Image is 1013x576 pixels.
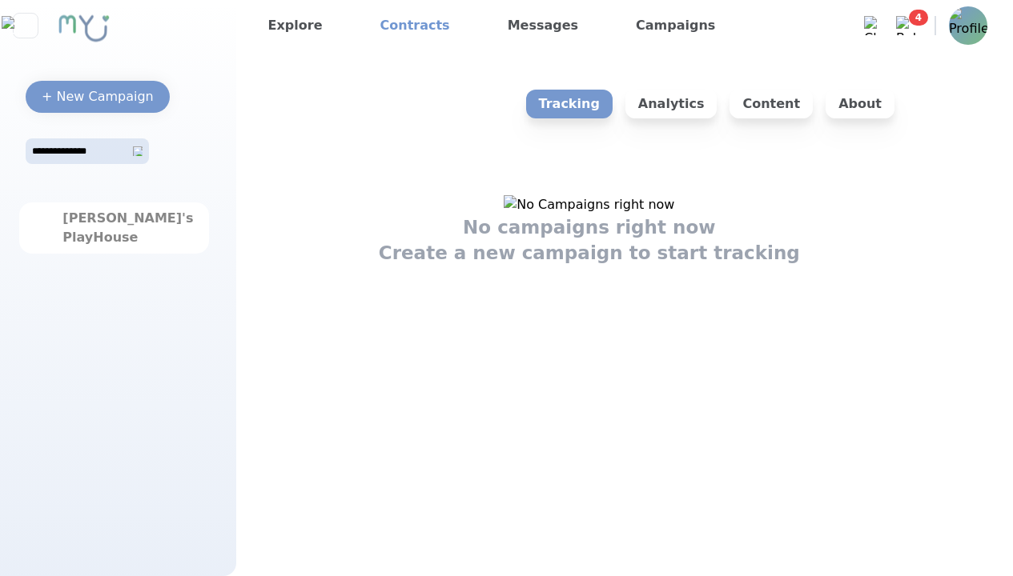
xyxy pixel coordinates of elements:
span: 4 [909,10,928,26]
img: Close sidebar [2,16,49,35]
img: No Campaigns right now [504,195,674,214]
img: Bell [896,16,915,35]
p: Analytics [625,90,718,118]
h1: No campaigns right now [463,214,716,240]
a: Messages [501,13,585,38]
img: Chat [864,16,883,35]
h1: Create a new campaign to start tracking [379,240,800,266]
a: Campaigns [629,13,722,38]
p: Tracking [526,90,613,118]
div: + New Campaign [42,87,154,106]
button: + New Campaign [26,81,170,113]
p: Content [730,90,813,118]
div: [PERSON_NAME]'s PlayHouse [62,209,165,247]
img: Profile [949,6,987,45]
a: Contracts [374,13,456,38]
a: Explore [262,13,329,38]
p: About [826,90,894,118]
